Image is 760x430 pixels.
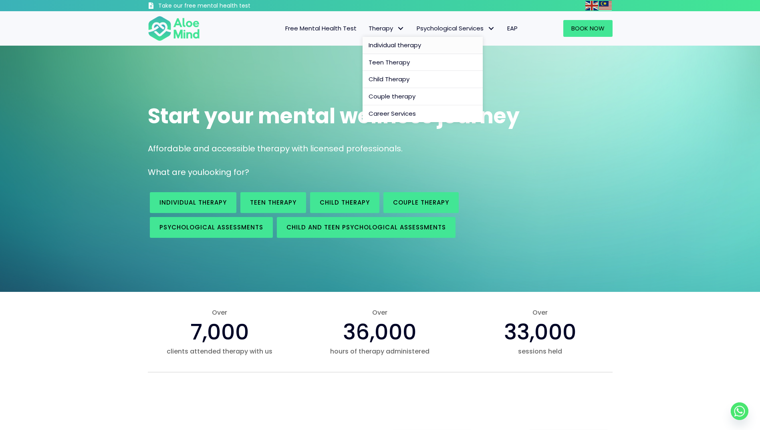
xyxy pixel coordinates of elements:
a: Couple therapy [383,192,459,213]
span: What are you [148,167,202,178]
a: EAP [501,20,524,37]
span: Psychological Services: submenu [486,23,497,34]
span: Psychological Services [417,24,495,32]
a: Teen Therapy [363,54,483,71]
span: Start your mental wellness journey [148,101,520,131]
span: Book Now [571,24,605,32]
a: Individual therapy [150,192,236,213]
a: TherapyTherapy: submenu [363,20,411,37]
a: Child Therapy [363,71,483,88]
img: en [585,1,598,10]
span: Psychological assessments [159,223,263,231]
p: Affordable and accessible therapy with licensed professionals. [148,143,613,155]
a: Psychological assessments [150,217,273,238]
span: Free Mental Health Test [285,24,357,32]
span: hours of therapy administered [308,347,452,356]
span: Over [308,308,452,317]
nav: Menu [210,20,524,37]
span: Couple therapy [369,92,415,100]
span: Individual therapy [369,41,421,49]
span: 36,000 [343,317,417,347]
a: Psychological ServicesPsychological Services: submenu [411,20,501,37]
a: Malay [599,1,613,10]
a: Book Now [563,20,613,37]
a: Career Services [363,105,483,122]
a: Child and Teen Psychological assessments [277,217,456,238]
span: Individual therapy [159,198,227,207]
span: sessions held [468,347,612,356]
span: 7,000 [190,317,249,347]
span: Child and Teen Psychological assessments [286,223,446,231]
span: 33,000 [504,317,577,347]
span: Child Therapy [369,75,409,83]
a: Take our free mental health test [148,2,293,11]
span: looking for? [202,167,249,178]
span: Child Therapy [320,198,370,207]
span: Teen Therapy [250,198,296,207]
span: EAP [507,24,518,32]
span: Career Services [369,109,416,118]
span: Over [468,308,612,317]
a: Couple therapy [363,88,483,105]
img: ms [599,1,612,10]
a: Individual therapy [363,37,483,54]
span: clients attended therapy with us [148,347,292,356]
span: Therapy [369,24,405,32]
a: Whatsapp [731,402,748,420]
h3: Take our free mental health test [158,2,293,10]
a: English [585,1,599,10]
a: Teen Therapy [240,192,306,213]
span: Teen Therapy [369,58,410,66]
a: Child Therapy [310,192,379,213]
span: Therapy: submenu [395,23,407,34]
a: Free Mental Health Test [279,20,363,37]
img: Aloe mind Logo [148,15,200,42]
span: Couple therapy [393,198,449,207]
span: Over [148,308,292,317]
